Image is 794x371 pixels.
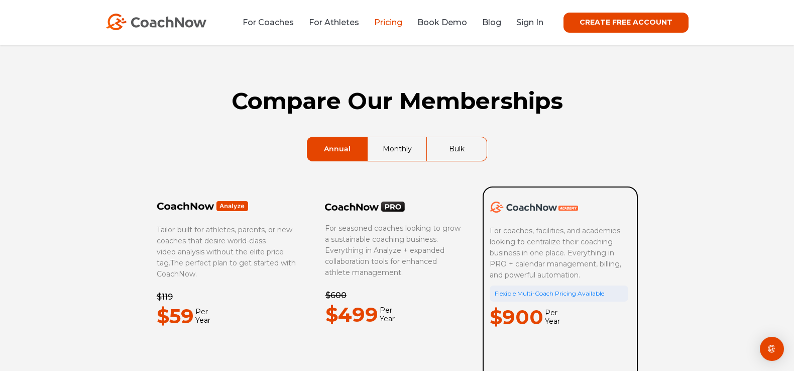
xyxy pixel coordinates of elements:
[368,137,427,161] a: Monthly
[378,306,395,323] span: Per Year
[325,291,347,300] del: $600
[482,18,501,27] a: Blog
[374,18,402,27] a: Pricing
[325,223,464,278] p: For seasoned coaches looking to grow a sustainable coaching business. Everything in Analyze + exp...
[325,343,451,364] iframe: Embedded CTA
[106,14,206,30] img: CoachNow Logo
[156,87,638,115] h1: Compare Our Memberships
[543,309,560,326] span: Per Year
[307,137,367,161] a: Annual
[157,292,173,302] del: $119
[563,13,689,33] a: CREATE FREE ACCOUNT
[157,201,249,212] img: Frame
[325,201,405,212] img: CoachNow PRO Logo Black
[490,302,543,333] p: $900
[157,258,296,279] span: The perfect plan to get started with CoachNow.
[194,308,210,325] span: Per Year
[490,202,578,213] img: CoachNow Academy Logo
[243,18,294,27] a: For Coaches
[427,137,487,161] a: Bulk
[490,345,615,367] iframe: Embedded CTA
[325,299,378,330] p: $499
[760,337,784,361] div: Open Intercom Messenger
[309,18,359,27] a: For Athletes
[516,18,543,27] a: Sign In
[490,226,623,280] span: For coaches, facilities, and academies looking to centralize their coaching business in one place...
[157,344,282,366] iframe: Embedded CTA
[417,18,467,27] a: Book Demo
[157,301,194,332] p: $59
[490,286,628,302] div: Flexible Multi-Coach Pricing Available
[157,225,292,267] span: Tailor-built for athletes, parents, or new coaches that desire world-class video analysis without...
